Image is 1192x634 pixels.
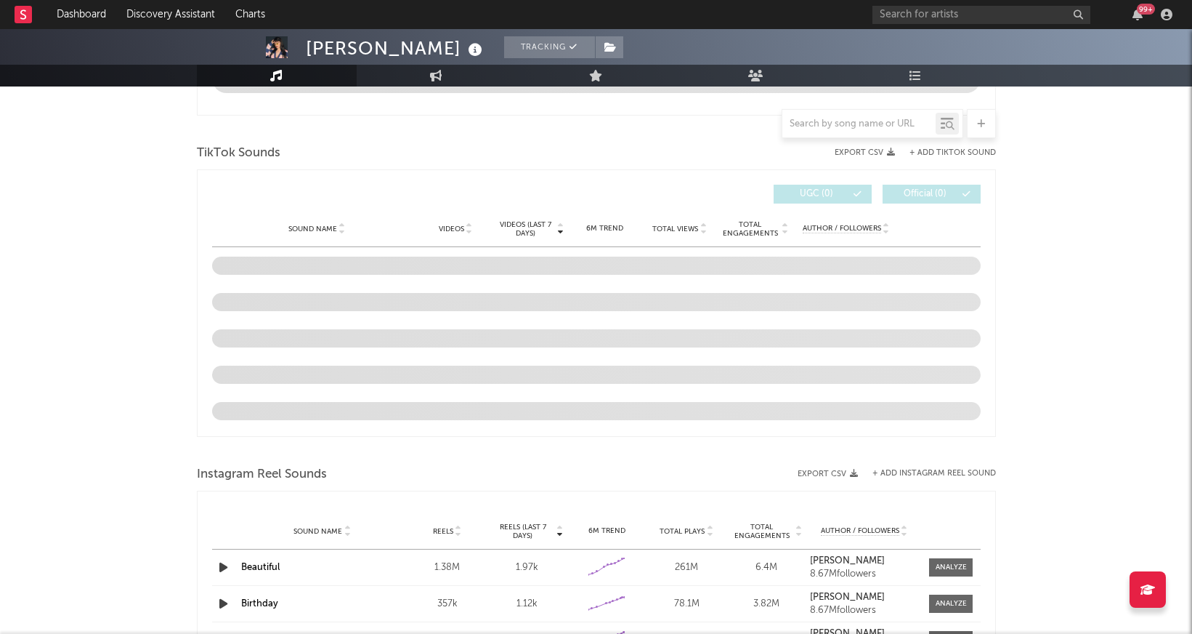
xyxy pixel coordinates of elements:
[810,593,919,603] a: [PERSON_NAME]
[872,470,996,478] button: + Add Instagram Reel Sound
[872,6,1090,24] input: Search for artists
[571,223,638,234] div: 6M Trend
[835,148,895,157] button: Export CSV
[650,561,723,575] div: 261M
[491,561,564,575] div: 1.97k
[821,526,899,536] span: Author / Followers
[730,597,803,611] div: 3.82M
[571,526,644,537] div: 6M Trend
[810,556,919,566] a: [PERSON_NAME]
[306,36,486,60] div: [PERSON_NAME]
[1132,9,1143,20] button: 99+
[798,470,858,478] button: Export CSV
[895,149,996,157] button: + Add TikTok Sound
[892,190,959,198] span: Official ( 0 )
[660,527,705,536] span: Total Plays
[883,185,981,204] button: Official(0)
[721,220,779,238] span: Total Engagements
[730,523,794,540] span: Total Engagements
[491,597,564,611] div: 1.12k
[858,470,996,478] div: + Add Instagram Reel Sound
[1137,4,1155,15] div: 99 +
[652,225,698,233] span: Total Views
[783,190,850,198] span: UGC ( 0 )
[810,556,885,566] strong: [PERSON_NAME]
[650,597,723,611] div: 78.1M
[439,225,464,233] span: Videos
[197,145,280,162] span: TikTok Sounds
[293,527,342,536] span: Sound Name
[411,561,484,575] div: 1.38M
[810,606,919,616] div: 8.67M followers
[730,561,803,575] div: 6.4M
[433,527,453,536] span: Reels
[411,597,484,611] div: 357k
[810,569,919,579] div: 8.67M followers
[197,466,327,483] span: Instagram Reel Sounds
[491,523,555,540] span: Reels (last 7 days)
[504,36,595,58] button: Tracking
[782,119,936,130] input: Search by song name or URL
[810,593,885,602] strong: [PERSON_NAME]
[909,149,996,157] button: + Add TikTok Sound
[803,224,881,233] span: Author / Followers
[241,563,280,572] a: Beautiful
[496,220,555,238] span: Videos (last 7 days)
[774,185,872,204] button: UGC(0)
[241,599,278,609] a: Birthday
[288,225,337,233] span: Sound Name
